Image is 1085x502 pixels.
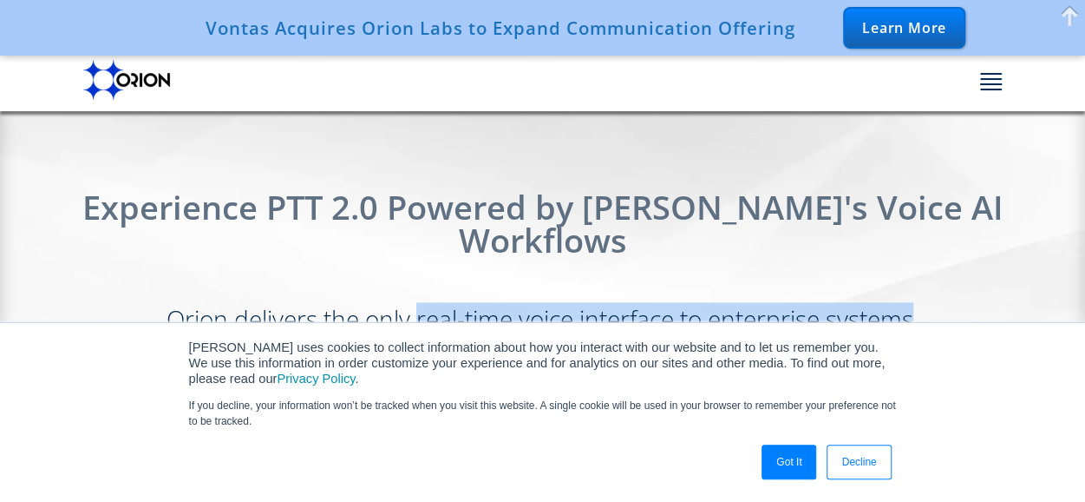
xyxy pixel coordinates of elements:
[83,60,170,100] img: Orion labs Black logo
[163,305,923,388] h3: Orion delivers the only real-time voice interface to enterprise systems, connecting frontline tea...
[206,17,795,38] div: Vontas Acquires Orion Labs to Expand Communication Offering
[189,340,886,386] span: [PERSON_NAME] uses cookies to collect information about how you interact with our website and to ...
[189,398,897,429] p: If you decline, your information won’t be tracked when you visit this website. A single cookie wi...
[843,7,965,49] div: Learn More
[773,301,1085,502] iframe: Chat Widget
[277,372,355,386] a: Privacy Policy
[761,445,816,479] a: Got It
